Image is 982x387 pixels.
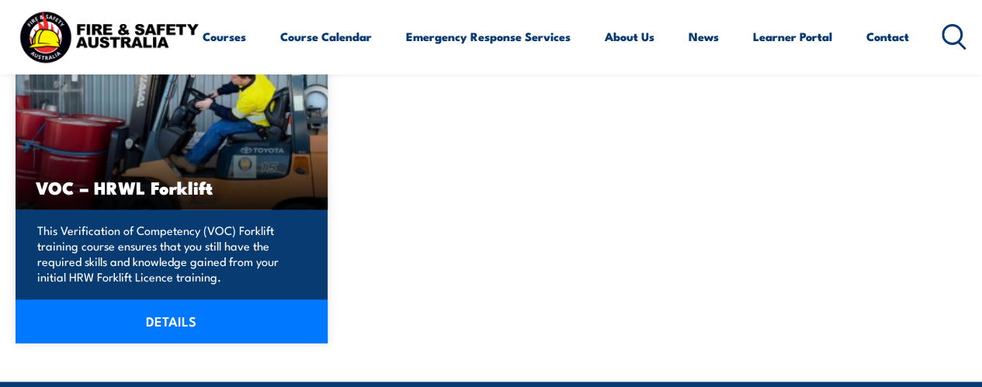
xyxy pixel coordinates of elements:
[16,299,328,343] a: DETAILS
[37,223,301,285] p: This Verification of Competency (VOC) Forklift training course ensures that you still have the re...
[689,18,719,55] a: News
[605,18,654,55] a: About Us
[36,178,307,196] h3: VOC – HRWL Forklift
[203,18,246,55] a: Courses
[280,18,372,55] a: Course Calendar
[16,36,328,210] img: VOC – HRWL Forklift
[406,18,571,55] a: Emergency Response Services
[866,18,909,55] a: Contact
[753,18,832,55] a: Learner Portal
